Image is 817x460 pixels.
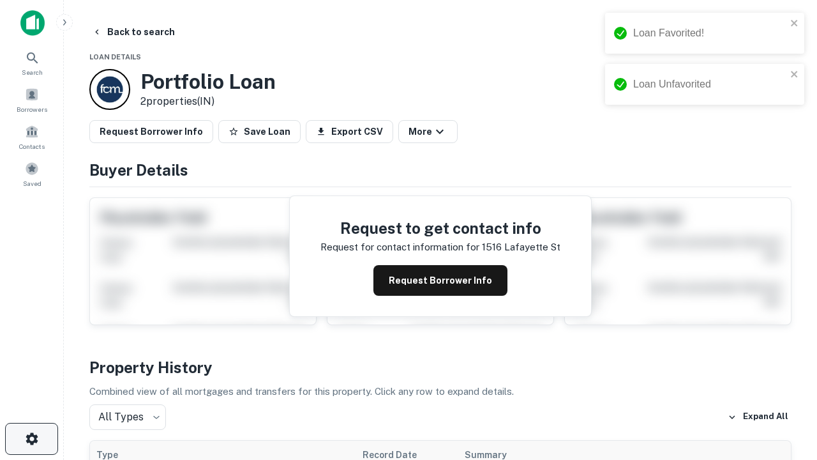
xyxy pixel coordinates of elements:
img: capitalize-icon.png [20,10,45,36]
a: Contacts [4,119,60,154]
span: Loan Details [89,53,141,61]
h4: Buyer Details [89,158,791,181]
button: Save Loan [218,120,301,143]
button: Export CSV [306,120,393,143]
button: Back to search [87,20,180,43]
button: Expand All [724,408,791,427]
div: All Types [89,404,166,430]
span: Contacts [19,141,45,151]
p: Combined view of all mortgages and transfers for this property. Click any row to expand details. [89,384,791,399]
h4: Request to get contact info [320,217,560,240]
h4: Property History [89,356,791,379]
button: close [790,69,799,81]
div: Loan Unfavorited [633,77,786,92]
span: Saved [23,178,41,188]
button: Request Borrower Info [89,120,213,143]
span: Search [22,67,43,77]
p: Request for contact information for [320,240,479,255]
button: More [398,120,458,143]
button: close [790,18,799,30]
a: Saved [4,157,60,191]
a: Borrowers [4,82,60,117]
h3: Portfolio Loan [140,70,276,94]
div: Loan Favorited! [633,26,786,41]
button: Request Borrower Info [373,265,507,296]
iframe: Chat Widget [753,317,817,378]
p: 1516 lafayette st [482,240,560,255]
span: Borrowers [17,104,47,114]
p: 2 properties (IN) [140,94,276,109]
a: Search [4,45,60,80]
